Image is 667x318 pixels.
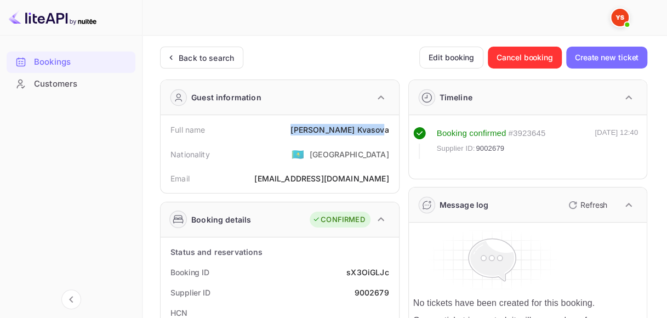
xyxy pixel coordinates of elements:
span: United States [292,144,304,164]
div: Email [170,173,190,184]
span: Supplier ID: [437,143,475,154]
div: [PERSON_NAME] Kvasova [290,124,389,135]
p: No tickets have been created for this booking. [413,297,643,310]
button: Collapse navigation [61,289,81,309]
button: Refresh [562,196,612,214]
button: Create new ticket [566,47,647,69]
div: 9002679 [354,287,389,298]
div: Full name [170,124,205,135]
div: Booking confirmed [437,127,506,140]
div: Bookings [34,56,130,69]
img: LiteAPI logo [9,9,96,26]
p: Refresh [580,199,607,211]
div: Timeline [440,92,472,103]
a: Bookings [7,52,135,72]
div: [DATE] 12:40 [595,127,638,159]
img: Yandex Support [611,9,629,26]
div: CONFIRMED [312,214,364,225]
div: Nationality [170,149,210,160]
button: Edit booking [419,47,483,69]
div: # 3923645 [508,127,545,140]
a: Customers [7,73,135,94]
div: [GEOGRAPHIC_DATA] [310,149,389,160]
div: [EMAIL_ADDRESS][DOMAIN_NAME] [254,173,389,184]
div: Guest information [191,92,261,103]
div: Supplier ID [170,287,210,298]
div: Back to search [179,52,234,64]
span: 9002679 [476,143,504,154]
div: sX3OiGLJc [346,266,389,278]
div: Booking ID [170,266,209,278]
div: Customers [34,78,130,90]
button: Cancel booking [488,47,562,69]
div: Message log [440,199,489,211]
div: Bookings [7,52,135,73]
div: Status and reservations [170,246,263,258]
div: Booking details [191,214,251,225]
div: Customers [7,73,135,95]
